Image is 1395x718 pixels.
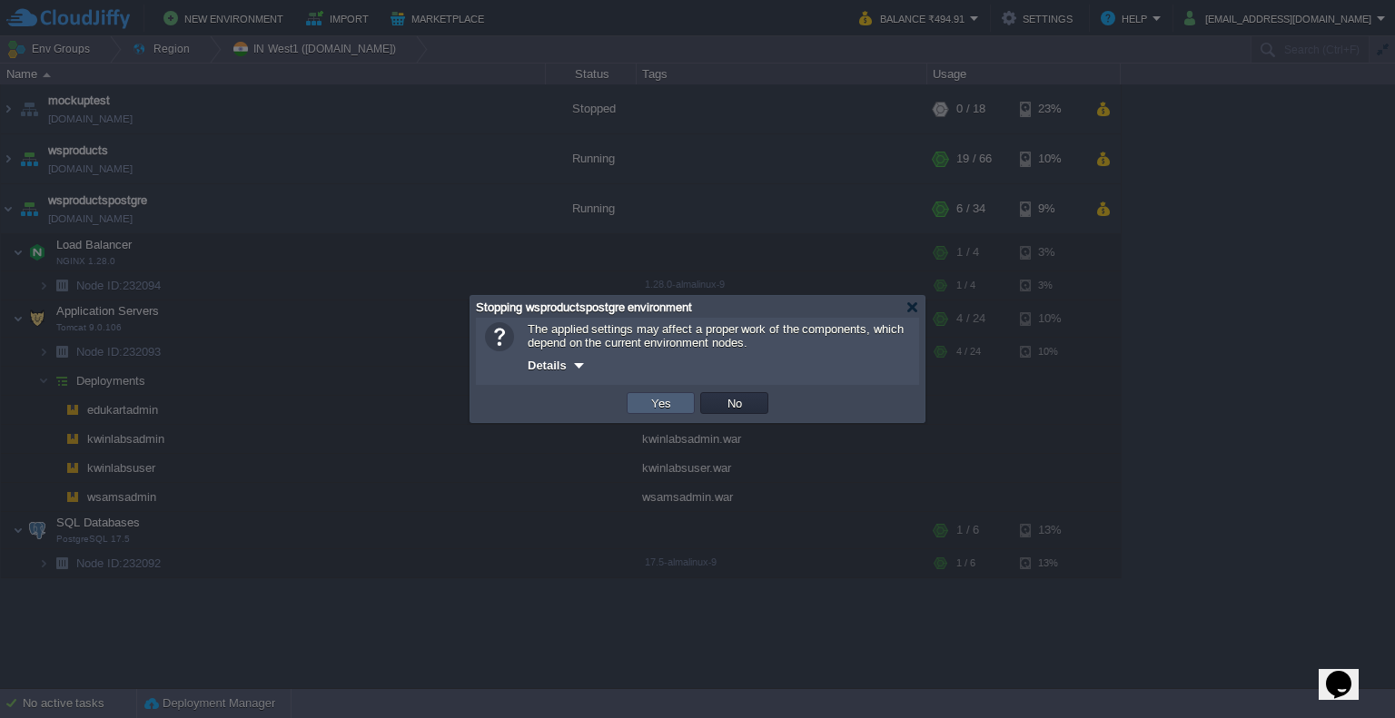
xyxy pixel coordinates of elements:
iframe: chat widget [1319,645,1377,700]
button: No [722,395,747,411]
span: Stopping wsproductspostgre environment [476,300,692,314]
button: Yes [646,395,677,411]
span: Details [528,359,567,372]
span: The applied settings may affect a proper work of the components, which depend on the current envi... [528,322,904,349]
